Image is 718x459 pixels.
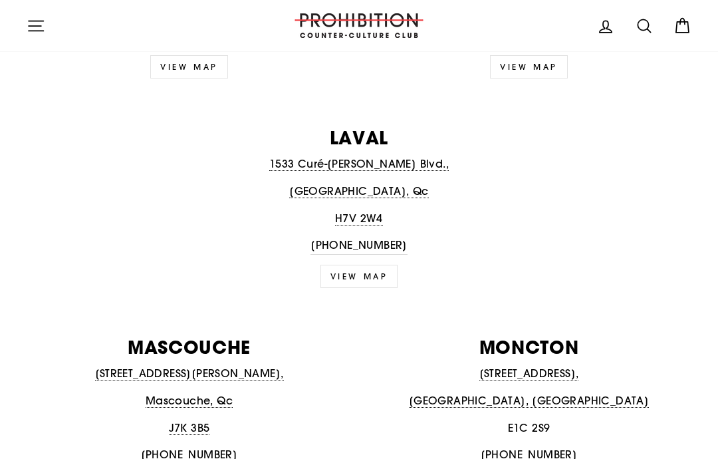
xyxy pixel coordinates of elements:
a: view map [490,55,568,78]
a: [PHONE_NUMBER] [310,237,408,255]
p: E1C 2S9 [366,420,691,437]
a: View map [320,265,398,288]
a: view map [150,55,228,78]
p: MASCOUCHE [27,338,352,356]
img: PROHIBITION COUNTER-CULTURE CLUB [293,13,425,38]
p: MONCTON [366,338,691,356]
p: LAVAL [27,128,691,146]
